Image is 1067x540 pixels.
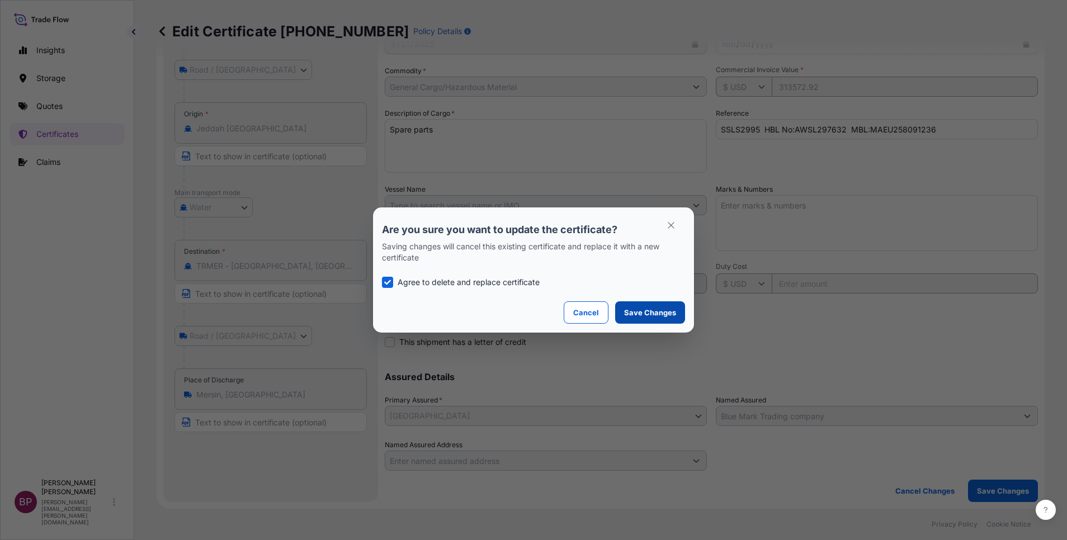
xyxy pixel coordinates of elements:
p: Cancel [573,307,599,318]
button: Cancel [564,301,608,324]
p: Agree to delete and replace certificate [398,277,540,288]
p: Save Changes [624,307,676,318]
p: Saving changes will cancel this existing certificate and replace it with a new certificate [382,241,685,263]
p: Are you sure you want to update the certificate? [382,223,685,236]
button: Save Changes [615,301,685,324]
